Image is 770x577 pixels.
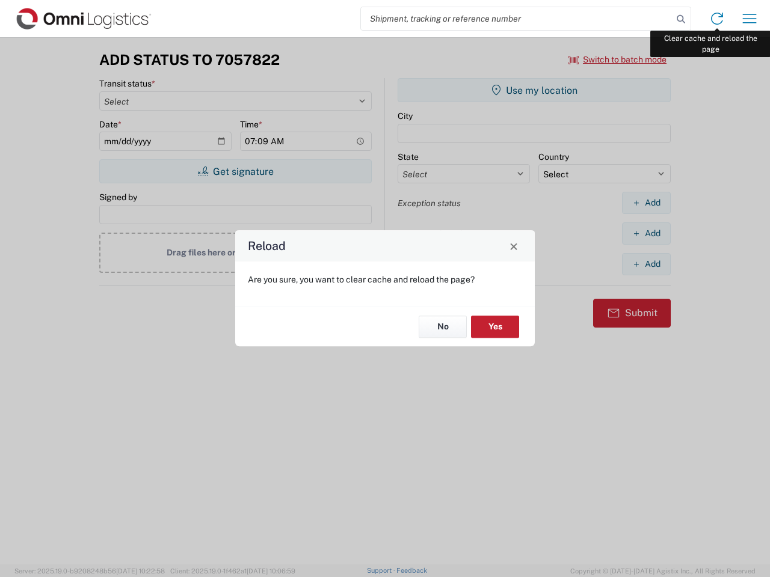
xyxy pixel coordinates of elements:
p: Are you sure, you want to clear cache and reload the page? [248,274,522,285]
button: No [419,316,467,338]
button: Close [505,237,522,254]
h4: Reload [248,237,286,255]
input: Shipment, tracking or reference number [361,7,673,30]
button: Yes [471,316,519,338]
